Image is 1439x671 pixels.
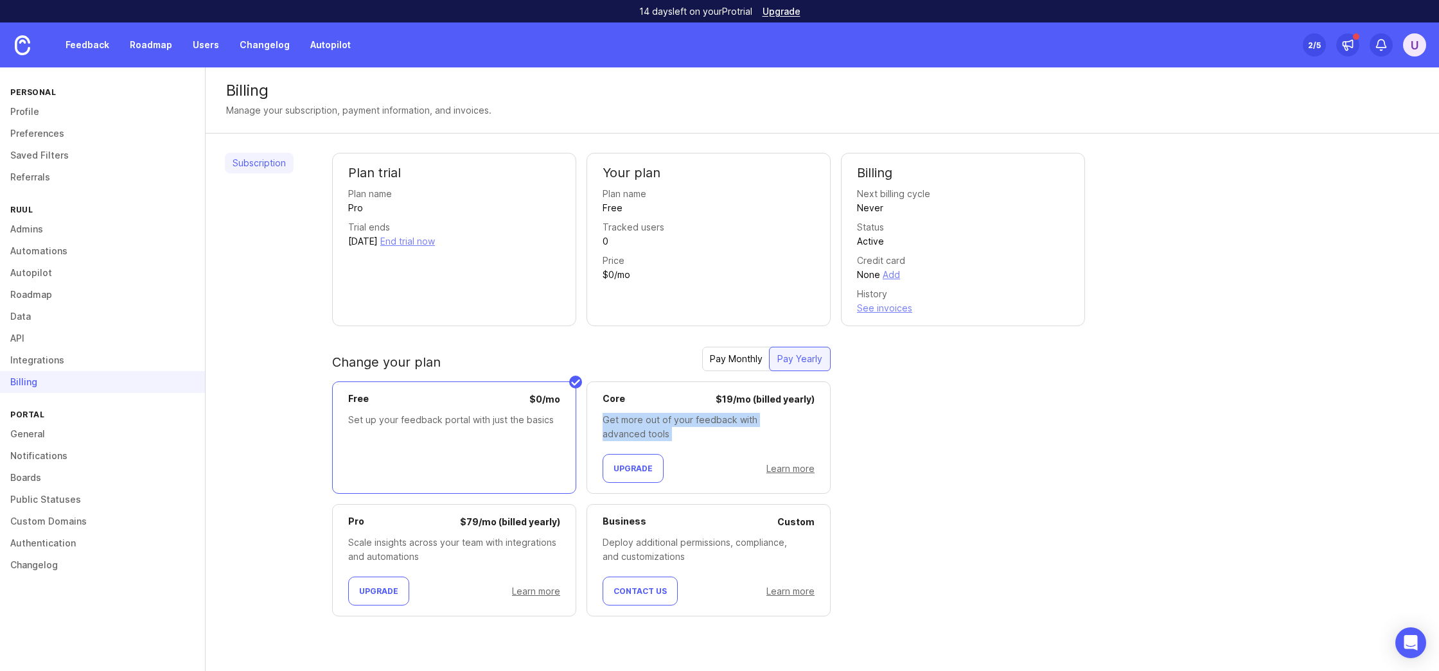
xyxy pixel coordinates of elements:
div: Free [603,201,622,215]
button: Pay Monthly [702,347,770,371]
div: Deploy additional permissions, compliance, and customizations [603,536,815,564]
a: Autopilot [303,33,358,57]
a: Learn more [766,586,815,597]
p: Free [348,392,369,406]
div: Never [857,201,883,215]
div: $ 0 / mo [529,392,560,406]
img: Canny Home [15,35,30,55]
div: Get more out of your feedback with advanced tools [603,413,815,441]
a: Learn more [766,463,815,474]
div: History [857,287,887,301]
button: Pay Yearly [769,347,831,371]
p: Core [603,392,625,406]
p: Business [603,515,646,529]
button: U [1403,33,1426,57]
div: $ 79 / mo (billed yearly) [460,515,560,529]
p: Pro [348,515,364,529]
div: Set up your feedback portal with just the basics [348,413,560,427]
a: Subscription [225,153,294,173]
div: Pro [348,201,363,215]
div: Billing [226,83,1418,98]
button: Contact Us [603,577,678,606]
div: Pay Monthly [702,347,770,370]
a: Changelog [232,33,297,57]
a: Feedback [58,33,117,57]
div: Manage your subscription, payment information, and invoices. [226,103,491,118]
div: Next billing cycle [857,187,930,201]
div: $ 19 / mo (billed yearly) [716,392,815,406]
a: Roadmap [122,33,180,57]
div: Status [857,220,884,234]
div: Plan name [603,187,646,201]
button: See invoices [857,301,912,315]
div: Trial ends [348,220,390,234]
div: Plan name [348,187,392,201]
div: Credit card [857,254,905,268]
button: Add [883,268,900,282]
div: Open Intercom Messenger [1395,627,1426,658]
div: Scale insights across your team with integrations and automations [348,536,560,564]
div: $0/mo [603,268,630,282]
span: Upgrade [359,586,398,596]
div: Custom [777,515,815,529]
span: Upgrade [614,464,653,473]
div: Price [603,254,624,268]
span: Contact Us [614,586,667,596]
time: [DATE] [348,236,378,247]
div: 2 /5 [1308,36,1321,54]
button: Upgrade [348,577,409,606]
div: Active [857,234,884,248]
a: Learn more [512,586,560,597]
a: Upgrade [763,7,800,16]
h2: Billing [857,164,1069,182]
button: End trial now [380,234,435,248]
button: 2/5 [1303,33,1326,57]
h2: Plan trial [348,164,560,182]
div: Tracked users [603,220,664,234]
h2: Change your plan [332,353,441,371]
div: None [857,268,880,282]
div: 0 [603,234,608,248]
p: 14 days left on your Pro trial [639,5,752,18]
h2: Your plan [603,164,815,182]
a: Users [185,33,227,57]
button: Upgrade [603,454,664,483]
